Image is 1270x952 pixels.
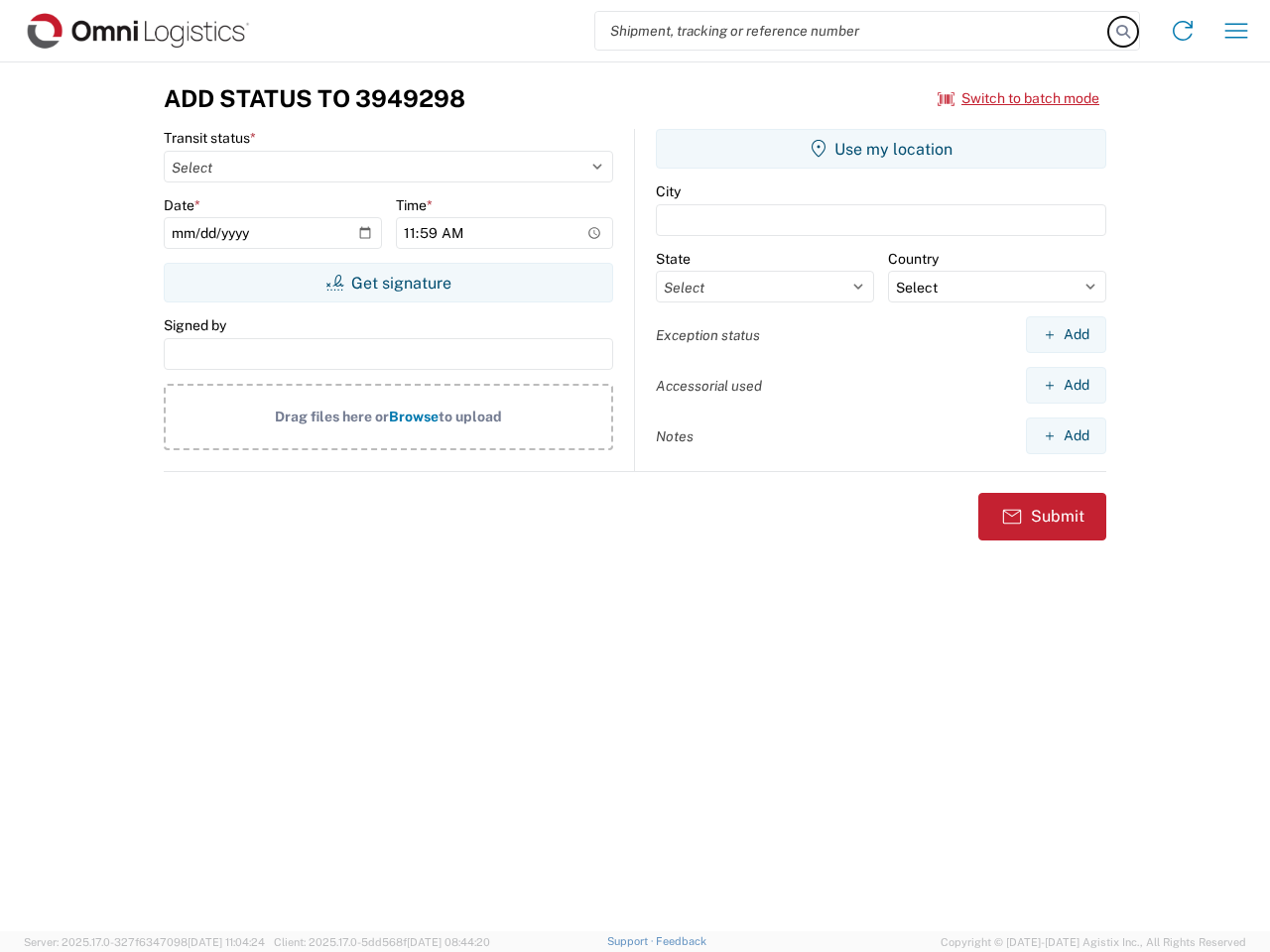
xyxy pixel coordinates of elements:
[607,935,657,947] a: Support
[164,316,226,334] label: Signed by
[1026,417,1106,454] button: Add
[1026,316,1106,353] button: Add
[656,326,760,344] label: Exception status
[978,493,1106,540] button: Submit
[656,935,706,947] a: Feedback
[24,936,265,948] span: Server: 2025.17.0-327f6347098
[439,409,502,424] span: to upload
[407,936,490,948] span: [DATE] 08:44:20
[274,936,490,948] span: Client: 2025.17.0-5dd568f
[1026,367,1106,404] button: Add
[656,182,681,200] label: City
[275,409,389,424] span: Drag files here or
[888,250,939,268] label: Country
[656,129,1106,169] button: Use my location
[656,377,762,395] label: Accessorial used
[389,409,439,424] span: Browse
[941,933,1246,951] span: Copyright © [DATE]-[DATE] Agistix Inc., All Rights Reserved
[164,263,613,302] button: Get signature
[164,84,465,113] h3: Add Status to 3949298
[656,250,691,268] label: State
[164,196,200,214] label: Date
[938,82,1099,115] button: Switch to batch mode
[396,196,433,214] label: Time
[595,12,1109,50] input: Shipment, tracking or reference number
[164,129,256,147] label: Transit status
[188,936,265,948] span: [DATE] 11:04:24
[656,427,694,445] label: Notes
